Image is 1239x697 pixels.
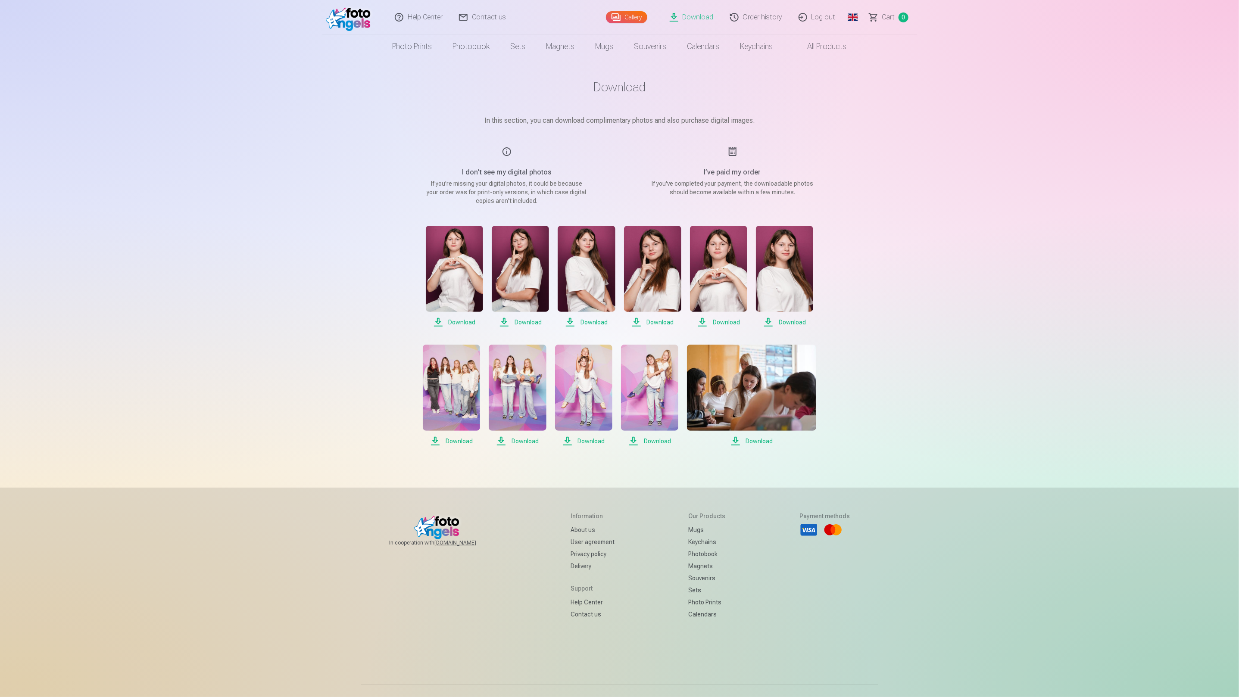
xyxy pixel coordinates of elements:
a: User agreement [571,536,615,548]
span: Download [756,317,813,327]
a: Delivery [571,560,615,572]
a: Download [621,345,678,446]
span: Download [555,436,612,446]
a: Privacy policy [571,548,615,560]
a: Sets [500,34,536,59]
a: Download [423,345,480,446]
a: Mugs [585,34,624,59]
a: Download [624,226,681,327]
a: Souvenirs [689,572,726,584]
a: Keychains [730,34,783,59]
span: Download [426,317,483,327]
span: Download [624,317,681,327]
a: All products [783,34,857,59]
h5: Information [571,512,615,520]
a: Gallery [606,11,647,23]
h5: Support [571,584,615,593]
a: Contact us [571,608,615,620]
a: Mugs [689,524,726,536]
a: About us [571,524,615,536]
a: Souvenirs [624,34,677,59]
span: Download [492,317,549,327]
span: Download [690,317,747,327]
a: Magnets [536,34,585,59]
h5: Payment methods [799,512,850,520]
a: Calendars [689,608,726,620]
a: Help Center [571,596,615,608]
span: Download [621,436,678,446]
a: Download [687,345,816,446]
a: Calendars [677,34,730,59]
span: Сart [882,12,895,22]
h5: Our products [689,512,726,520]
h5: I don't see my digital photos [425,167,589,177]
a: Download [690,226,747,327]
a: Download [492,226,549,327]
p: If you're missing your digital photos, it could be because your order was for print-only versions... [425,179,589,205]
a: Photo prints [689,596,726,608]
li: Mastercard [824,520,843,539]
p: If you've completed your payment, the downloadable photos should become available within a few mi... [651,179,815,196]
span: In cooperation with [389,539,497,546]
img: /fa2 [326,3,375,31]
span: 0 [899,12,908,22]
a: Photobook [689,548,726,560]
span: Download [489,436,546,446]
a: Download [555,345,612,446]
span: Download [558,317,615,327]
h1: Download [404,79,835,95]
span: Download [687,436,816,446]
a: Download [756,226,813,327]
a: [DOMAIN_NAME] [434,539,497,546]
a: Photo prints [382,34,443,59]
a: Keychains [689,536,726,548]
a: Photobook [443,34,500,59]
a: Magnets [689,560,726,572]
a: Sets [689,584,726,596]
a: Download [426,226,483,327]
p: In this section, you can download complimentary photos and also purchase digital images. [404,115,835,126]
li: Visa [799,520,818,539]
h5: I’ve paid my order [651,167,815,177]
a: Download [489,345,546,446]
a: Download [558,226,615,327]
span: Download [423,436,480,446]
